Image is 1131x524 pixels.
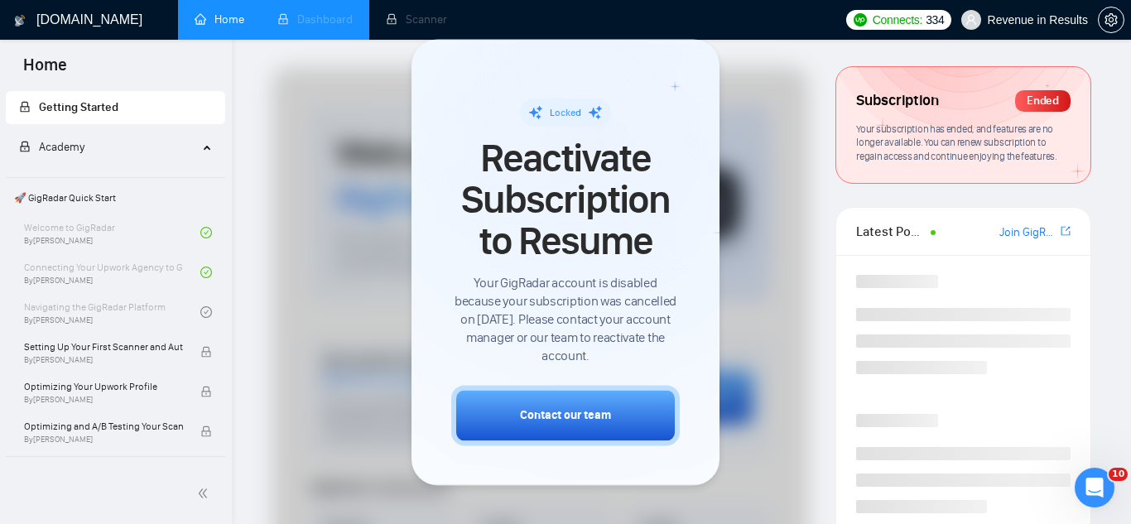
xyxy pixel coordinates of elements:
[6,91,225,124] li: Getting Started
[195,12,244,26] a: homeHome
[39,140,84,154] span: Academy
[550,107,581,118] span: Locked
[1109,468,1128,481] span: 10
[1099,13,1124,26] span: setting
[451,385,680,445] button: Contact our team
[451,137,680,262] span: Reactivate Subscription to Resume
[200,306,212,318] span: check-circle
[873,11,922,29] span: Connects:
[24,395,183,405] span: By [PERSON_NAME]
[39,100,118,114] span: Getting Started
[200,227,212,238] span: check-circle
[24,378,183,395] span: Optimizing Your Upwork Profile
[200,267,212,278] span: check-circle
[1098,7,1124,33] button: setting
[200,425,212,437] span: lock
[7,181,224,214] span: 🚀 GigRadar Quick Start
[854,13,867,26] img: upwork-logo.png
[1015,90,1071,112] div: Ended
[24,339,183,355] span: Setting Up Your First Scanner and Auto-Bidder
[14,7,26,34] img: logo
[1061,224,1071,239] a: export
[1061,224,1071,238] span: export
[1075,468,1114,507] iframe: Intercom live chat
[7,460,224,493] span: 👑 Agency Success with GigRadar
[24,355,183,365] span: By [PERSON_NAME]
[856,221,925,242] span: Latest Posts from the GigRadar Community
[19,140,84,154] span: Academy
[19,101,31,113] span: lock
[856,87,938,115] span: Subscription
[926,11,944,29] span: 334
[520,406,611,424] div: Contact our team
[1098,13,1124,26] a: setting
[24,418,183,435] span: Optimizing and A/B Testing Your Scanner for Better Results
[999,224,1057,242] a: Join GigRadar Slack Community
[200,346,212,358] span: lock
[24,435,183,445] span: By [PERSON_NAME]
[965,14,977,26] span: user
[197,485,214,502] span: double-left
[856,123,1056,162] span: Your subscription has ended, and features are no longer available. You can renew subscription to ...
[451,274,680,365] span: Your GigRadar account is disabled because your subscription was cancelled on [DATE]. Please conta...
[10,53,80,88] span: Home
[200,386,212,397] span: lock
[19,141,31,152] span: lock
